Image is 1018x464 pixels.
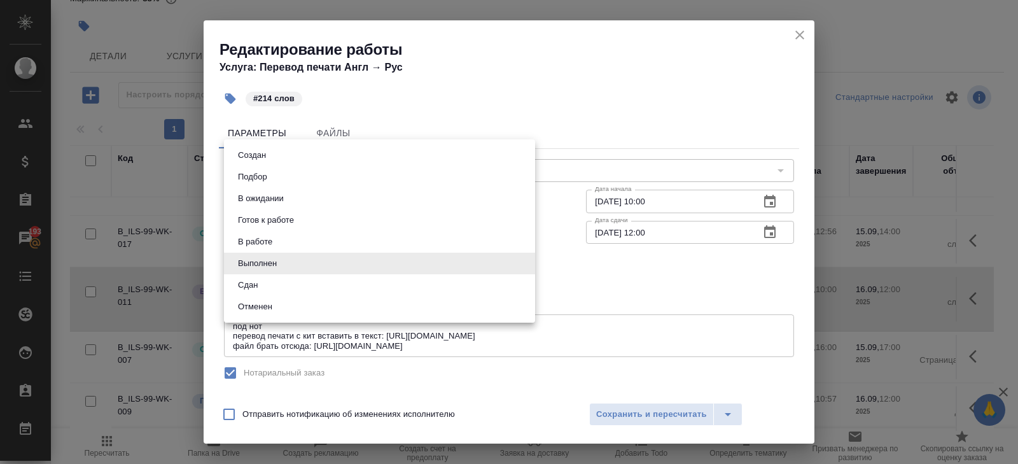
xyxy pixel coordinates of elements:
[234,148,270,162] button: Создан
[234,213,298,227] button: Готов к работе
[234,257,281,271] button: Выполнен
[234,192,288,206] button: В ожидании
[234,235,276,249] button: В работе
[234,170,271,184] button: Подбор
[234,278,261,292] button: Сдан
[234,300,276,314] button: Отменен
